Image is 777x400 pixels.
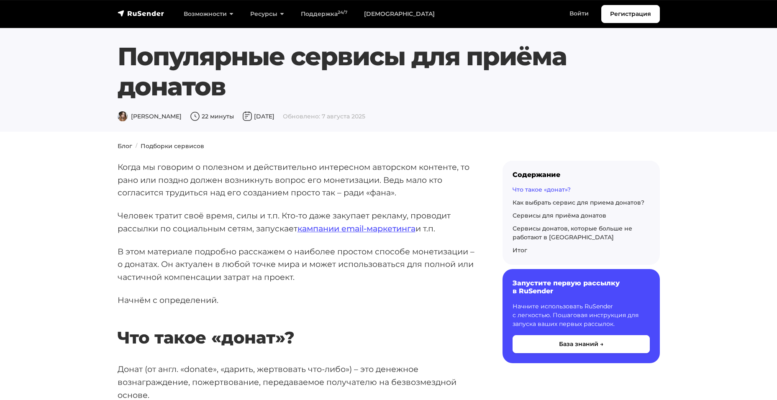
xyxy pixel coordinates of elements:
a: Что такое «донат»? [513,186,571,193]
p: Когда мы говорим о полезном и действительно интересном авторском контенте, то рано или поздно дол... [118,161,476,199]
a: Войти [561,5,597,22]
sup: 24/7 [338,10,347,15]
h1: Популярные сервисы для приёма донатов [118,41,614,102]
nav: breadcrumb [113,142,665,151]
span: [DATE] [242,113,274,120]
img: Дата публикации [242,111,252,121]
p: Начнём с определений. [118,294,476,307]
a: Возможности [175,5,242,23]
a: Поддержка24/7 [292,5,356,23]
span: [PERSON_NAME] [118,113,182,120]
div: Содержание [513,171,650,179]
h2: Что такое «донат»? [118,303,476,348]
a: [DEMOGRAPHIC_DATA] [356,5,443,23]
a: Сервисы для приёма донатов [513,212,606,219]
p: Человек тратит своё время, силы и т.п. Кто-то даже закупает рекламу, проводит рассылки по социаль... [118,209,476,235]
h6: Запустите первую рассылку в RuSender [513,279,650,295]
a: Ресурсы [242,5,292,23]
a: кампании email-маркетинга [297,223,415,233]
a: Итог [513,246,527,254]
li: Подборки сервисов [132,142,204,151]
p: В этом материале подробно расскажем о наиболее простом способе монетизации – о донатах. Он актуал... [118,245,476,284]
button: База знаний → [513,335,650,353]
a: Как выбрать сервис для приема донатов? [513,199,644,206]
a: Сервисы донатов, которые больше не работают в [GEOGRAPHIC_DATA] [513,225,632,241]
img: Время чтения [190,111,200,121]
p: Начните использовать RuSender с легкостью. Пошаговая инструкция для запуска ваших первых рассылок. [513,302,650,328]
span: 22 минуты [190,113,234,120]
span: Обновлено: 7 августа 2025 [283,113,365,120]
a: Блог [118,142,132,150]
a: Запустите первую рассылку в RuSender Начните использовать RuSender с легкостью. Пошаговая инструк... [503,269,660,363]
a: Регистрация [601,5,660,23]
img: RuSender [118,9,164,18]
